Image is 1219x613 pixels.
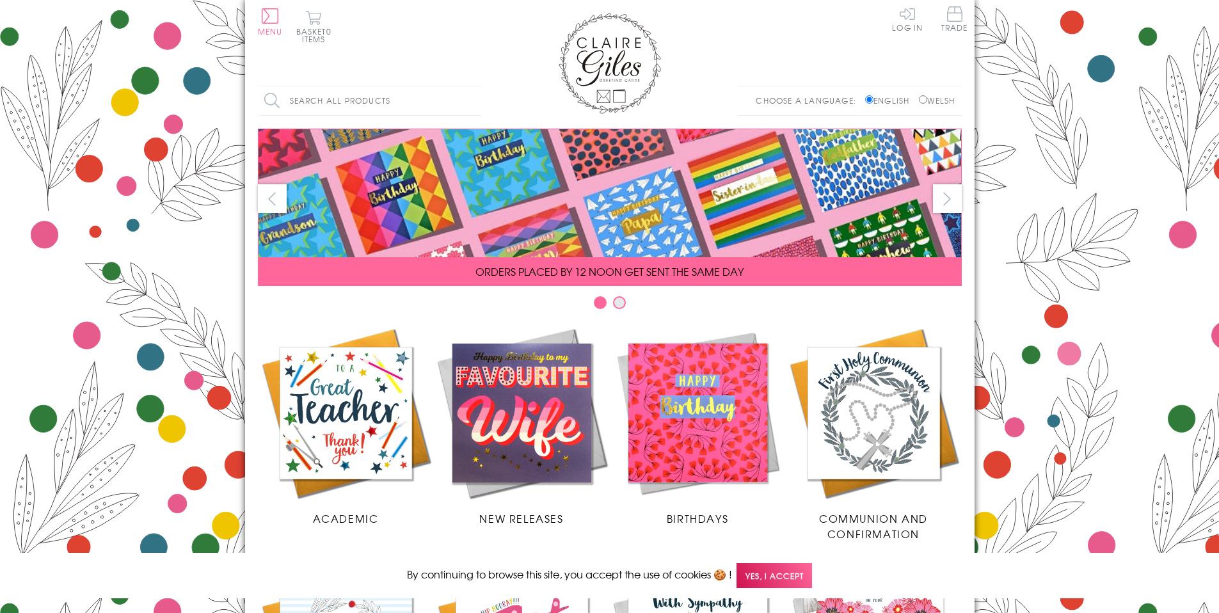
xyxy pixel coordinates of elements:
[258,26,283,37] span: Menu
[313,511,379,526] span: Academic
[479,511,563,526] span: New Releases
[865,95,873,104] input: English
[258,8,283,35] button: Menu
[737,563,812,588] span: Yes, I accept
[933,184,962,213] button: next
[892,6,923,31] a: Log In
[475,264,744,279] span: ORDERS PLACED BY 12 NOON GET SENT THE SAME DAY
[434,325,610,526] a: New Releases
[559,13,661,114] img: Claire Giles Greetings Cards
[594,296,607,309] button: Carousel Page 1 (Current Slide)
[786,325,962,541] a: Communion and Confirmation
[613,296,626,309] button: Carousel Page 2
[756,95,863,106] p: Choose a language:
[258,184,287,213] button: prev
[610,325,786,526] a: Birthdays
[296,10,331,43] button: Basket0 items
[258,325,434,526] a: Academic
[258,296,962,315] div: Carousel Pagination
[819,511,928,541] span: Communion and Confirmation
[941,6,968,31] span: Trade
[941,6,968,34] a: Trade
[865,95,916,106] label: English
[919,95,955,106] label: Welsh
[667,511,728,526] span: Birthdays
[469,86,482,115] input: Search
[919,95,927,104] input: Welsh
[258,86,482,115] input: Search all products
[302,26,331,45] span: 0 items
